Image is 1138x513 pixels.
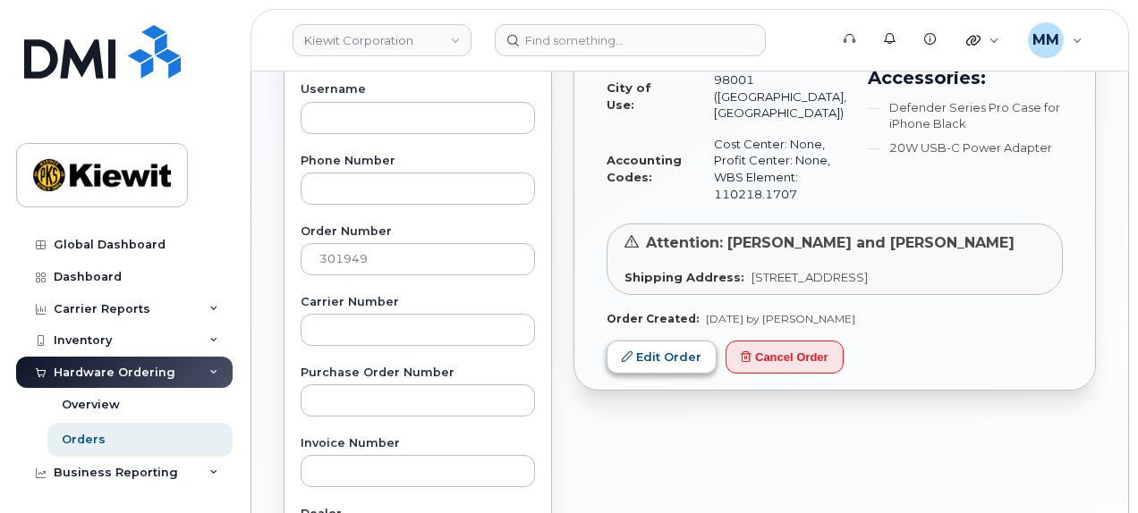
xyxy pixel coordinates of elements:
[868,139,1063,156] li: 20W USB-C Power Adapter
[624,270,744,284] strong: Shipping Address:
[301,297,535,308] label: Carrier Number
[607,341,717,374] a: Edit Order
[301,226,535,238] label: Order Number
[1060,435,1125,500] iframe: Messenger Launcher
[301,367,535,379] label: Purchase Order Number
[607,80,651,112] strong: City of Use:
[301,84,535,96] label: Username
[495,24,766,56] input: Find something...
[752,270,868,284] span: [STREET_ADDRESS]
[698,129,846,209] td: Cost Center: None, Profit Center: None, WBS Element: 110218.1707
[868,64,1063,91] h3: Accessories:
[646,234,1015,251] span: Attention: [PERSON_NAME] and [PERSON_NAME]
[607,312,699,325] strong: Order Created:
[868,99,1063,132] li: Defender Series Pro Case for iPhone Black
[607,153,682,184] strong: Accounting Codes:
[954,22,1012,58] div: Quicklinks
[726,341,844,374] button: Cancel Order
[698,64,846,129] td: 98001 ([GEOGRAPHIC_DATA], [GEOGRAPHIC_DATA])
[706,312,855,325] span: [DATE] by [PERSON_NAME]
[301,438,535,450] label: Invoice Number
[293,24,471,56] a: Kiewit Corporation
[1032,29,1059,51] span: MM
[301,156,535,167] label: Phone Number
[1015,22,1095,58] div: Michael Manahan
